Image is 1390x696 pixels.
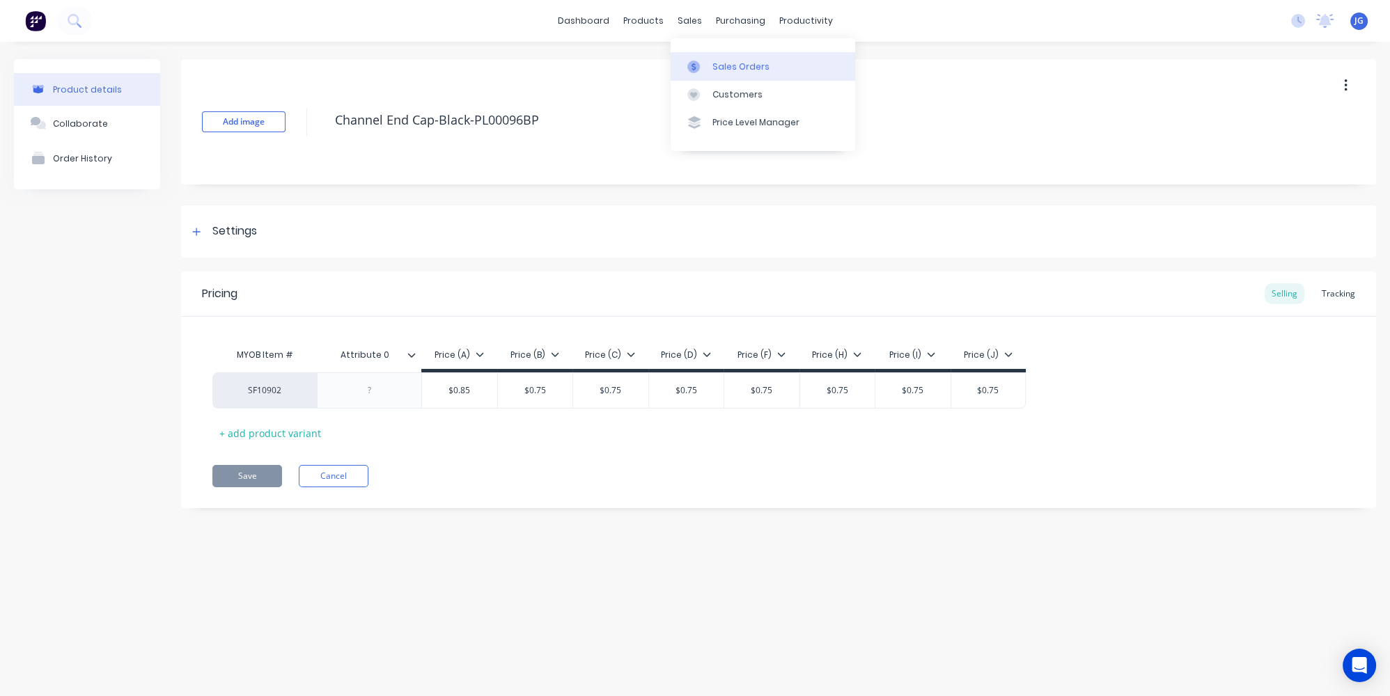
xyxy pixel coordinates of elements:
[53,118,108,129] div: Collaborate
[202,285,237,302] div: Pricing
[53,153,112,164] div: Order History
[889,349,935,361] div: Price (I)
[661,349,711,361] div: Price (D)
[212,422,328,444] div: + add product variant
[671,10,709,31] div: sales
[800,373,875,408] div: $0.75
[25,10,46,31] img: Factory
[1265,283,1304,304] div: Selling
[772,10,840,31] div: productivity
[212,341,317,369] div: MYOB Item #
[875,373,951,408] div: $0.75
[712,61,770,73] div: Sales Orders
[649,373,724,408] div: $0.75
[422,373,497,408] div: $0.85
[737,349,786,361] div: Price (F)
[671,81,855,109] a: Customers
[1315,283,1362,304] div: Tracking
[724,373,799,408] div: $0.75
[498,373,573,408] div: $0.75
[53,84,122,95] div: Product details
[573,373,648,408] div: $0.75
[226,384,303,397] div: SF10902
[812,349,861,361] div: Price (H)
[712,88,763,101] div: Customers
[14,73,160,106] button: Product details
[1354,15,1364,27] span: JG
[712,116,799,129] div: Price Level Manager
[14,106,160,141] button: Collaborate
[671,109,855,136] a: Price Level Manager
[14,141,160,175] button: Order History
[616,10,671,31] div: products
[317,338,413,372] div: Attribute 0
[964,349,1013,361] div: Price (J)
[510,349,559,361] div: Price (B)
[299,465,368,487] button: Cancel
[1343,649,1376,682] div: Open Intercom Messenger
[317,341,421,369] div: Attribute 0
[671,52,855,80] a: Sales Orders
[709,10,772,31] div: purchasing
[328,104,1251,136] textarea: Channel End Cap-Black-PL00096BP
[212,372,1026,409] div: SF10902$0.85$0.75$0.75$0.75$0.75$0.75$0.75$0.75
[585,349,635,361] div: Price (C)
[435,349,484,361] div: Price (A)
[212,465,282,487] button: Save
[202,111,286,132] button: Add image
[551,10,616,31] a: dashboard
[212,223,257,240] div: Settings
[951,373,1026,408] div: $0.75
